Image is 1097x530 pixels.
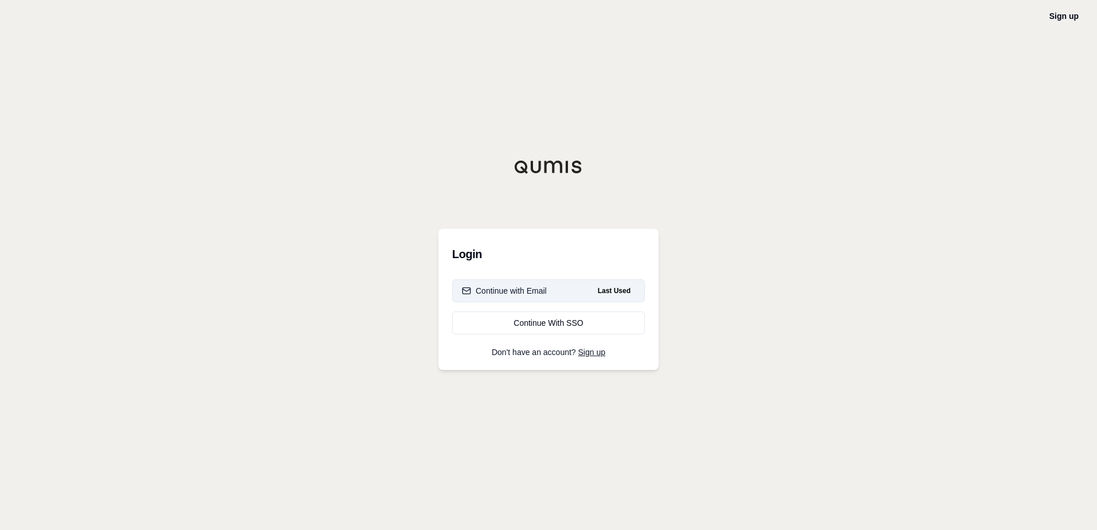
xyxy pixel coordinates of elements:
[514,160,583,174] img: Qumis
[578,348,605,357] a: Sign up
[593,284,635,298] span: Last Used
[452,279,645,302] button: Continue with EmailLast Used
[452,348,645,356] p: Don't have an account?
[452,311,645,334] a: Continue With SSO
[1049,11,1079,21] a: Sign up
[452,243,645,266] h3: Login
[462,285,547,297] div: Continue with Email
[462,317,635,329] div: Continue With SSO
